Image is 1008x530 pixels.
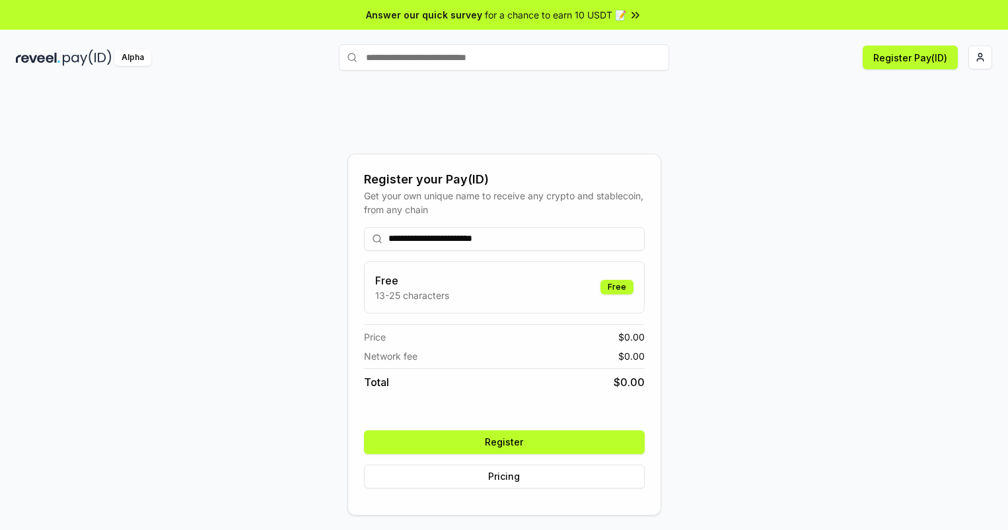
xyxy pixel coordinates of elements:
[485,8,626,22] span: for a chance to earn 10 USDT 📝
[364,170,645,189] div: Register your Pay(ID)
[366,8,482,22] span: Answer our quick survey
[375,288,449,302] p: 13-25 characters
[63,50,112,66] img: pay_id
[614,374,645,390] span: $ 0.00
[618,330,645,344] span: $ 0.00
[618,349,645,363] span: $ 0.00
[364,374,389,390] span: Total
[364,465,645,488] button: Pricing
[600,280,633,294] div: Free
[364,330,386,344] span: Price
[364,430,645,454] button: Register
[863,46,958,69] button: Register Pay(ID)
[114,50,151,66] div: Alpha
[375,273,449,288] h3: Free
[364,189,645,216] div: Get your own unique name to receive any crypto and stablecoin, from any chain
[364,349,417,363] span: Network fee
[16,50,60,66] img: reveel_dark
